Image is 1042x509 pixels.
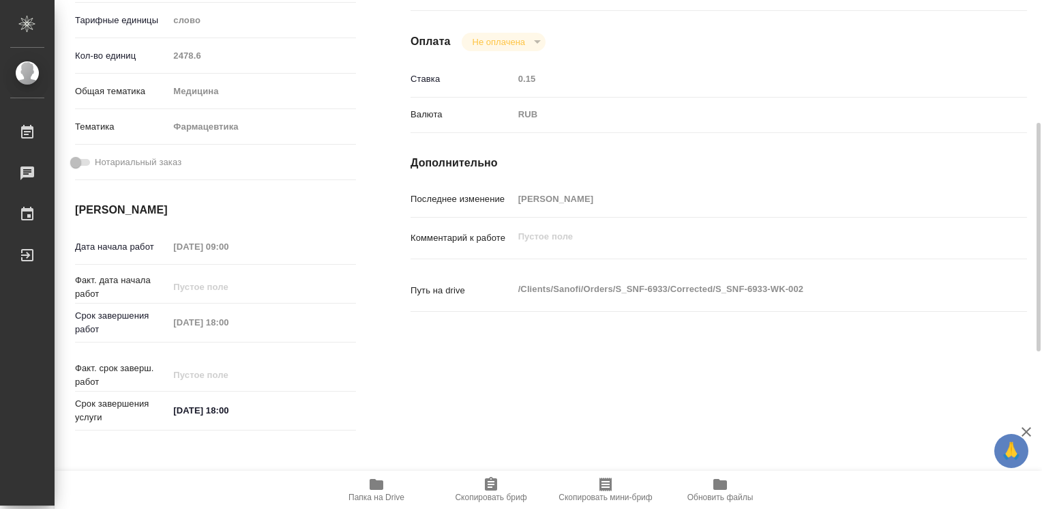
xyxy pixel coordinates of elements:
[168,365,288,385] input: Пустое поле
[75,240,168,254] p: Дата начала работ
[513,189,976,209] input: Пустое поле
[411,33,451,50] h4: Оплата
[319,471,434,509] button: Папка на Drive
[411,192,513,206] p: Последнее изменение
[663,471,777,509] button: Обновить файлы
[75,397,168,424] p: Срок завершения услуги
[411,72,513,86] p: Ставка
[455,493,526,502] span: Скопировать бриф
[513,69,976,89] input: Пустое поле
[168,277,288,297] input: Пустое поле
[168,237,288,257] input: Пустое поле
[434,471,548,509] button: Скопировать бриф
[75,202,356,218] h4: [PERSON_NAME]
[513,278,976,301] textarea: /Clients/Sanofi/Orders/S_SNF-6933/Corrected/S_SNF-6933-WK-002
[411,231,513,245] p: Комментарий к работе
[411,108,513,121] p: Валюта
[687,493,754,502] span: Обновить файлы
[462,33,546,51] div: Не оплачена
[1000,437,1023,465] span: 🙏
[559,493,652,502] span: Скопировать мини-бриф
[168,401,288,420] input: ✎ Введи что-нибудь
[468,36,529,48] button: Не оплачена
[75,85,168,98] p: Общая тематика
[75,362,168,389] p: Факт. срок заверш. работ
[75,309,168,336] p: Срок завершения работ
[168,9,356,32] div: слово
[548,471,663,509] button: Скопировать мини-бриф
[411,155,1027,171] h4: Дополнительно
[513,103,976,126] div: RUB
[348,493,404,502] span: Папка на Drive
[75,274,168,301] p: Факт. дата начала работ
[75,49,168,63] p: Кол-во единиц
[168,115,356,139] div: Фармацевтика
[168,46,356,66] input: Пустое поле
[75,14,168,27] p: Тарифные единицы
[95,156,181,169] span: Нотариальный заказ
[75,120,168,134] p: Тематика
[168,80,356,103] div: Медицина
[994,434,1028,468] button: 🙏
[168,312,288,332] input: Пустое поле
[411,284,513,297] p: Путь на drive
[75,469,119,491] h2: Заказ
